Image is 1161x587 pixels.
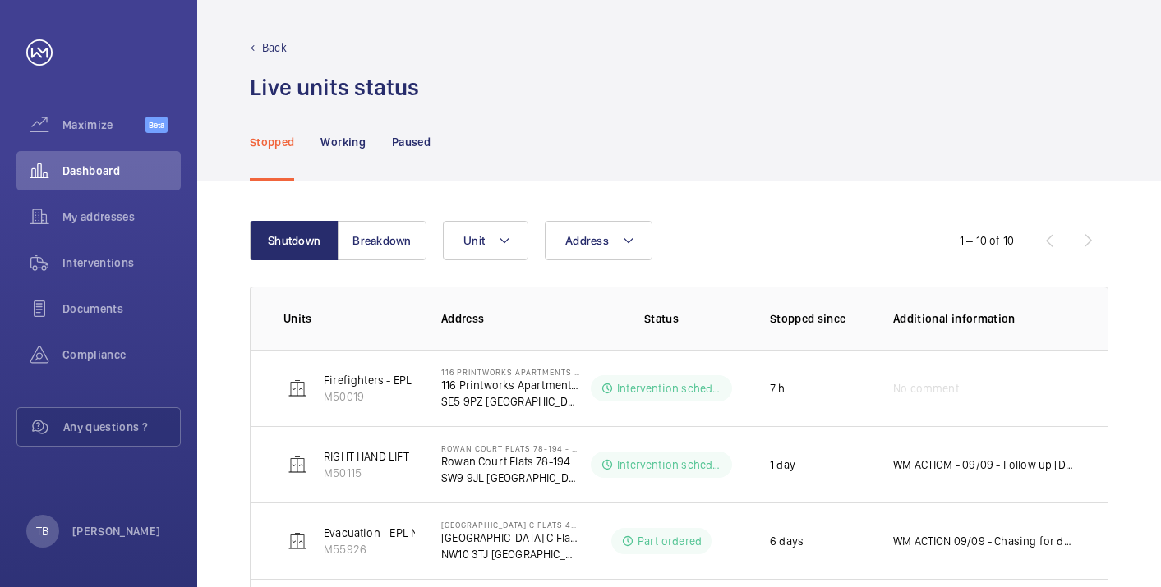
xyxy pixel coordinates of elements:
button: Breakdown [338,221,426,260]
p: [GEOGRAPHIC_DATA] C Flats 45-101 [441,530,579,546]
p: Units [283,310,415,327]
p: M50019 [324,388,486,405]
span: Documents [62,300,181,317]
p: [PERSON_NAME] [72,523,161,539]
p: Intervention scheduled [617,456,722,473]
div: 1 – 10 of 10 [960,232,1014,249]
p: Back [262,39,287,56]
p: [GEOGRAPHIC_DATA] C Flats 45-101 - High Risk Building [441,520,579,530]
p: 116 Printworks Apartments Flats 1-65 [441,377,579,393]
span: Unit [463,234,485,247]
p: 116 Printworks Apartments Flats 1-65 - High Risk Building [441,367,579,377]
p: 7 h [770,380,786,397]
img: elevator.svg [288,378,307,398]
p: WM ACTION 09/09 - Chasing for delivery [DATE] - Confirming eta for delivery this week 05/09 - Cha... [893,533,1075,549]
span: Interventions [62,255,181,271]
span: Beta [145,117,168,133]
button: Address [545,221,652,260]
p: RIGHT HAND LIFT [324,448,409,465]
p: SW9 9JL [GEOGRAPHIC_DATA] [441,470,579,486]
p: Stopped [250,134,294,150]
p: 1 day [770,456,795,473]
p: Intervention scheduled [617,380,722,397]
p: TB [36,523,48,539]
img: elevator.svg [288,455,307,475]
p: NW10 3TJ [GEOGRAPHIC_DATA] [441,546,579,562]
span: Compliance [62,346,181,363]
p: WM ACTIOM - 09/09 - Follow up [DATE] - 2 Man required to set up doors [893,456,1075,473]
button: Unit [443,221,528,260]
p: Part ordered [638,533,702,549]
p: Paused [392,134,431,150]
p: Rowan Court Flats 78-194 - High Risk Building [441,443,579,453]
button: Shutdown [250,221,339,260]
p: Rowan Court Flats 78-194 [441,453,579,470]
span: My addresses [62,209,181,225]
span: Maximize [62,117,145,133]
p: Address [441,310,579,327]
p: Additional information [893,310,1075,327]
span: Any questions ? [63,419,180,435]
p: M50115 [324,465,409,481]
span: Address [565,234,609,247]
span: No comment [893,380,959,397]
h1: Live units status [250,72,419,103]
p: Firefighters - EPL Flats 1-65 No 1 [324,372,486,388]
img: elevator.svg [288,531,307,551]
p: SE5 9PZ [GEOGRAPHIC_DATA] [441,393,579,410]
p: M55926 [324,541,517,557]
p: Working [320,134,365,150]
p: Evacuation - EPL No 4 Flats 45-101 R/h [324,525,517,541]
p: 6 days [770,533,804,549]
p: Status [591,310,732,327]
span: Dashboard [62,163,181,179]
p: Stopped since [770,310,867,327]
